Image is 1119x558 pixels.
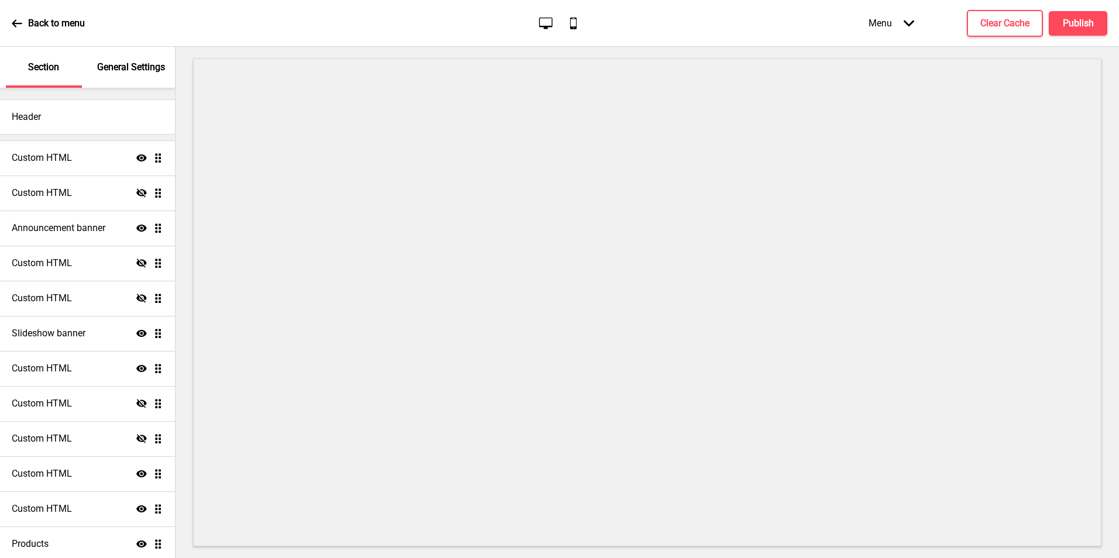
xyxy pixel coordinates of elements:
[12,467,72,480] h4: Custom HTML
[12,432,72,445] h4: Custom HTML
[12,8,85,39] a: Back to menu
[97,61,165,74] p: General Settings
[12,327,85,340] h4: Slideshow banner
[12,111,41,123] h4: Header
[857,6,926,40] div: Menu
[1049,11,1107,36] button: Publish
[1063,17,1094,30] h4: Publish
[12,257,72,270] h4: Custom HTML
[28,61,59,74] p: Section
[12,397,72,410] h4: Custom HTML
[967,10,1043,37] button: Clear Cache
[12,362,72,375] h4: Custom HTML
[980,17,1029,30] h4: Clear Cache
[12,187,72,199] h4: Custom HTML
[28,17,85,30] p: Back to menu
[12,292,72,305] h4: Custom HTML
[12,502,72,515] h4: Custom HTML
[12,538,49,550] h4: Products
[12,151,72,164] h4: Custom HTML
[12,222,105,235] h4: Announcement banner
